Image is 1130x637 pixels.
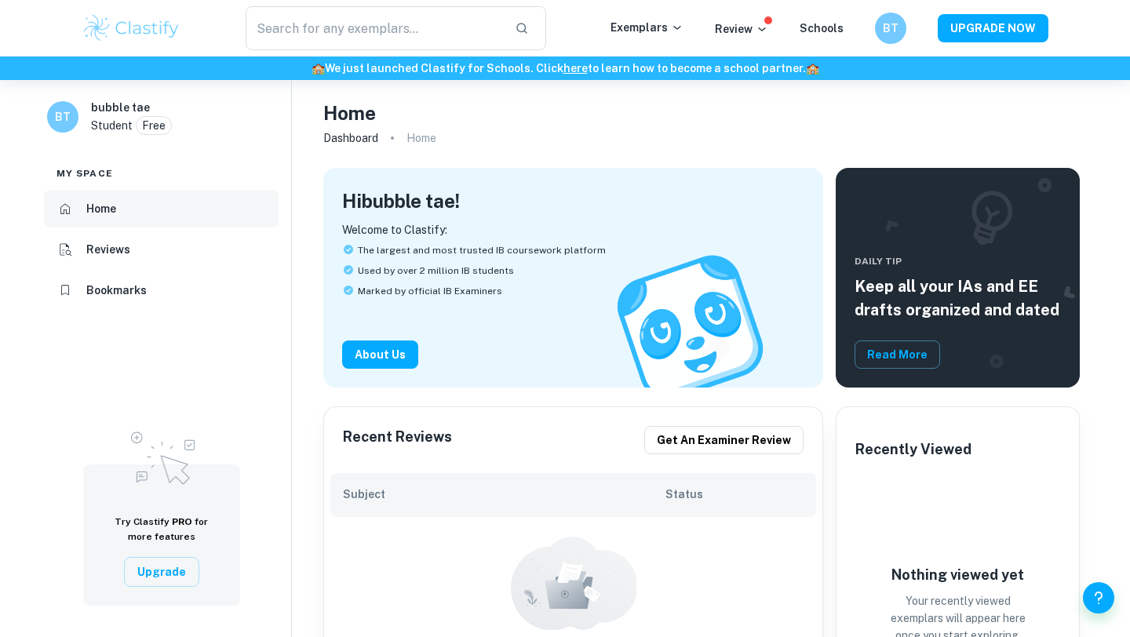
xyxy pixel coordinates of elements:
h6: BT [882,20,900,37]
h6: Reviews [86,241,130,258]
span: Marked by official IB Examiners [358,284,502,298]
h6: Recent Reviews [343,426,452,454]
p: Student [91,117,133,134]
button: Read More [855,340,940,369]
img: Clastify logo [82,13,181,44]
p: Home [406,129,436,147]
h6: Try Clastify for more features [102,515,221,544]
h6: Home [86,200,116,217]
h5: Keep all your IAs and EE drafts organized and dated [855,275,1061,322]
h6: Recently Viewed [855,439,971,460]
input: Search for any exemplars... [246,6,502,50]
h4: Home [323,99,376,127]
a: Home [44,190,279,227]
h6: BT [54,108,72,126]
h6: Subject [343,486,665,503]
button: About Us [342,340,418,369]
h6: Status [665,486,804,503]
span: 🏫 [312,62,325,75]
p: Free [142,117,166,134]
h4: Hi bubble tae ! [342,187,460,215]
span: The largest and most trusted IB coursework platform [358,243,606,257]
a: Dashboard [323,127,378,149]
h6: bubble tae [91,99,150,116]
span: Used by over 2 million IB students [358,264,514,278]
button: Get an examiner review [644,426,804,454]
button: Help and Feedback [1083,582,1114,613]
h6: Nothing viewed yet [880,564,1037,586]
button: Upgrade [124,557,199,587]
a: Bookmarks [44,271,279,309]
button: BT [875,13,906,44]
button: UPGRADE NOW [938,14,1048,42]
p: Review [715,20,768,38]
span: PRO [172,516,192,527]
a: Schools [800,22,844,35]
a: here [563,62,588,75]
p: Welcome to Clastify: [342,221,804,238]
a: Reviews [44,231,279,268]
span: My space [56,166,113,180]
h6: We just launched Clastify for Schools. Click to learn how to become a school partner. [3,60,1127,77]
span: Daily Tip [855,254,1061,268]
span: 🏫 [806,62,819,75]
h6: Bookmarks [86,282,147,299]
p: Exemplars [611,19,683,36]
img: Upgrade to Pro [122,422,201,490]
